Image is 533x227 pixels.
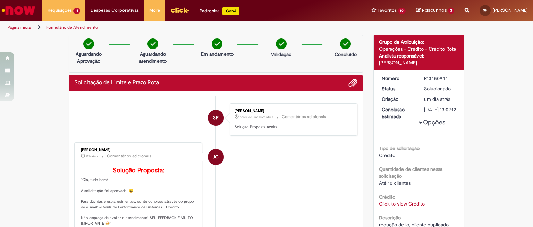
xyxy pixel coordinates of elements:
p: Aguardando Aprovação [72,51,105,64]
img: check-circle-green.png [83,38,94,49]
b: Tipo de solicitação [379,145,420,151]
a: Página inicial [8,25,32,30]
div: [PERSON_NAME] [81,148,196,152]
time: 28/08/2025 09:47:12 [240,115,273,119]
dt: Criação [377,96,419,103]
span: Rascunhos [422,7,447,14]
img: click_logo_yellow_360x200.png [170,5,189,15]
b: Crédito [379,194,395,200]
span: JC [213,149,219,165]
a: Click to view Crédito [379,201,425,207]
p: Aguardando atendimento [136,51,170,64]
time: 27/08/2025 18:31:47 [86,154,98,158]
span: Requisições [48,7,72,14]
img: check-circle-green.png [276,38,287,49]
div: 27/08/2025 09:14:56 [424,96,456,103]
dt: Número [377,75,419,82]
img: check-circle-green.png [212,38,222,49]
div: Grupo de Atribuição: [379,38,459,45]
p: +GenAi [222,7,239,15]
dt: Status [377,85,419,92]
div: Analista responsável: [379,52,459,59]
p: Concluído [335,51,357,58]
p: Em andamento [201,51,234,58]
dt: Conclusão Estimada [377,106,419,120]
b: Solução Proposta: [113,166,164,174]
small: Comentários adicionais [282,114,326,120]
span: 17h atrás [86,154,98,158]
b: Quantidade de clientes nessa solicitação [379,166,442,179]
div: [DATE] 13:02:12 [424,106,456,113]
span: 60 [398,8,406,14]
span: 3 [448,8,454,14]
div: Operações - Crédito - Crédito Rota [379,45,459,52]
span: More [149,7,160,14]
span: SP [213,110,219,126]
p: Solução Proposta aceita. [235,124,350,130]
time: 27/08/2025 09:14:56 [424,96,450,102]
span: 14 [73,8,80,14]
span: Crédito [379,152,395,158]
div: Jonas Correia [208,149,224,165]
span: Até 10 clientes [379,180,411,186]
div: [PERSON_NAME] [235,109,350,113]
a: Rascunhos [416,7,454,14]
span: [PERSON_NAME] [493,7,528,13]
a: Formulário de Atendimento [46,25,98,30]
div: Padroniza [200,7,239,15]
h2: Solicitação de Limite e Prazo Rota Histórico de tíquete [74,80,159,86]
div: Sara Goncalves Ferreira Pereira [208,110,224,126]
span: Favoritos [378,7,397,14]
img: check-circle-green.png [147,38,158,49]
span: Despesas Corporativas [91,7,139,14]
div: R13450944 [424,75,456,82]
b: Descrição [379,215,401,221]
div: [PERSON_NAME] [379,59,459,66]
img: check-circle-green.png [340,38,351,49]
img: ServiceNow [1,3,36,17]
span: SP [483,8,487,12]
ul: Trilhas de página [5,21,350,34]
span: cerca de uma hora atrás [240,115,273,119]
div: Solucionado [424,85,456,92]
p: Validação [271,51,291,58]
span: um dia atrás [424,96,450,102]
small: Comentários adicionais [107,153,151,159]
p: "Olá, tudo bem? A solicitação foi aprovada. 😀 Para dúvidas e esclarecimentos, conte conosco atrav... [81,167,196,226]
button: Adicionar anexos [348,78,357,87]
